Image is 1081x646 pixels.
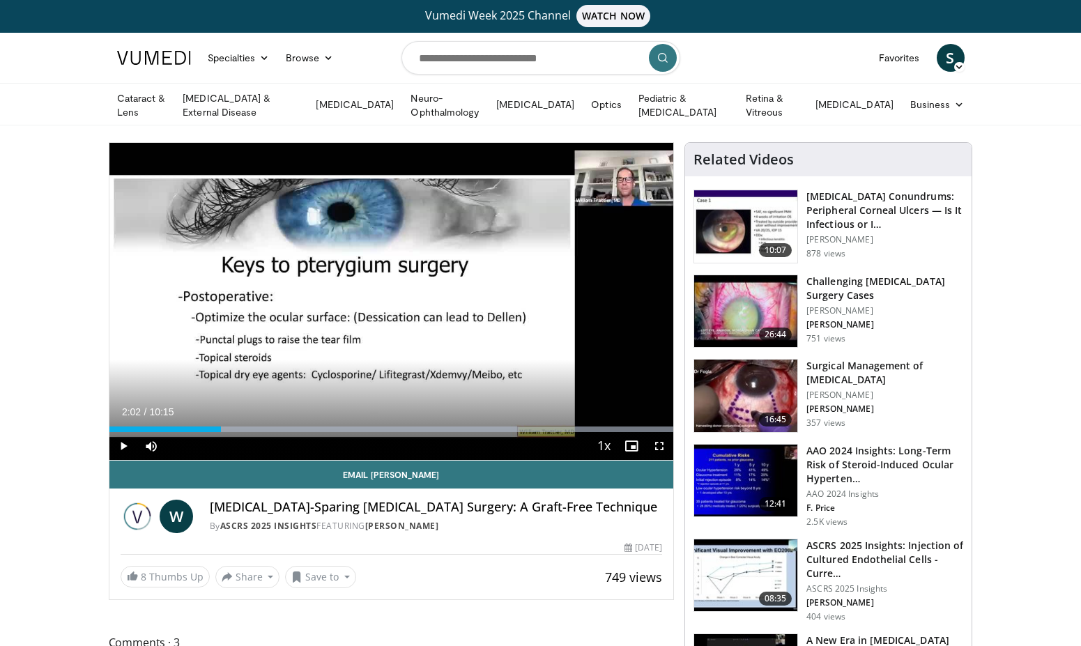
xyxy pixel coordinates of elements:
[693,539,963,622] a: 08:35 ASCRS 2025 Insights: Injection of Cultured Endothelial Cells - Curre… ASCRS 2025 Insights [...
[759,592,792,606] span: 08:35
[624,541,662,554] div: [DATE]
[215,566,280,588] button: Share
[109,91,175,119] a: Cataract & Lens
[285,566,356,588] button: Save to
[759,497,792,511] span: 12:41
[160,500,193,533] a: W
[693,151,794,168] h4: Related Videos
[806,390,963,401] p: [PERSON_NAME]
[645,432,673,460] button: Fullscreen
[488,91,583,118] a: [MEDICAL_DATA]
[693,359,963,433] a: 16:45 Surgical Management of [MEDICAL_DATA] [PERSON_NAME] [PERSON_NAME] 357 views
[806,444,963,486] h3: AAO 2024 Insights: Long-Term Risk of Steroid-Induced Ocular Hyperten…
[807,91,902,118] a: [MEDICAL_DATA]
[806,417,845,429] p: 357 views
[871,44,928,72] a: Favorites
[365,520,439,532] a: [PERSON_NAME]
[618,432,645,460] button: Enable picture-in-picture mode
[806,403,963,415] p: [PERSON_NAME]
[806,248,845,259] p: 878 views
[806,611,845,622] p: 404 views
[210,500,663,515] h4: [MEDICAL_DATA]-Sparing [MEDICAL_DATA] Surgery: A Graft-Free Technique
[220,520,317,532] a: ASCRS 2025 Insights
[630,91,737,119] a: Pediatric & [MEDICAL_DATA]
[583,91,629,118] a: Optics
[806,190,963,231] h3: [MEDICAL_DATA] Conundrums: Peripheral Corneal Ulcers — Is It Infectious or I…
[122,406,141,417] span: 2:02
[806,234,963,245] p: [PERSON_NAME]
[121,500,154,533] img: ASCRS 2025 Insights
[694,539,797,612] img: 6d52f384-0ebd-4d88-9c91-03f002d9199b.150x105_q85_crop-smart_upscale.jpg
[806,333,845,344] p: 751 views
[109,143,674,461] video-js: Video Player
[576,5,650,27] span: WATCH NOW
[806,583,963,594] p: ASCRS 2025 Insights
[693,275,963,348] a: 26:44 Challenging [MEDICAL_DATA] Surgery Cases [PERSON_NAME] [PERSON_NAME] 751 views
[806,305,963,316] p: [PERSON_NAME]
[759,328,792,341] span: 26:44
[694,275,797,348] img: 05a6f048-9eed-46a7-93e1-844e43fc910c.150x105_q85_crop-smart_upscale.jpg
[694,190,797,263] img: 5ede7c1e-2637-46cb-a546-16fd546e0e1e.150x105_q85_crop-smart_upscale.jpg
[806,597,963,608] p: [PERSON_NAME]
[141,570,146,583] span: 8
[109,426,674,432] div: Progress Bar
[174,91,307,119] a: [MEDICAL_DATA] & External Disease
[694,360,797,432] img: 7b07ef4f-7000-4ba4-89ad-39d958bbfcae.150x105_q85_crop-smart_upscale.jpg
[109,461,674,489] a: Email [PERSON_NAME]
[806,489,963,500] p: AAO 2024 Insights
[737,91,807,119] a: Retina & Vitreous
[199,44,278,72] a: Specialties
[902,91,973,118] a: Business
[121,566,210,587] a: 8 Thumbs Up
[693,190,963,263] a: 10:07 [MEDICAL_DATA] Conundrums: Peripheral Corneal Ulcers — Is It Infectious or I… [PERSON_NAME]...
[590,432,618,460] button: Playback Rate
[759,243,792,257] span: 10:07
[806,359,963,387] h3: Surgical Management of [MEDICAL_DATA]
[759,413,792,426] span: 16:45
[402,91,488,119] a: Neuro-Ophthalmology
[806,539,963,580] h3: ASCRS 2025 Insights: Injection of Cultured Endothelial Cells - Curre…
[149,406,174,417] span: 10:15
[806,516,848,528] p: 2.5K views
[693,444,963,528] a: 12:41 AAO 2024 Insights: Long-Term Risk of Steroid-Induced Ocular Hyperten… AAO 2024 Insights F. ...
[117,51,191,65] img: VuMedi Logo
[137,432,165,460] button: Mute
[210,520,663,532] div: By FEATURING
[109,432,137,460] button: Play
[144,406,147,417] span: /
[401,41,680,75] input: Search topics, interventions
[806,275,963,302] h3: Challenging [MEDICAL_DATA] Surgery Cases
[277,44,342,72] a: Browse
[307,91,402,118] a: [MEDICAL_DATA]
[605,569,662,585] span: 749 views
[806,502,963,514] p: F. Price
[119,5,963,27] a: Vumedi Week 2025 ChannelWATCH NOW
[694,445,797,517] img: d1bebadf-5ef8-4c82-bd02-47cdd9740fa5.150x105_q85_crop-smart_upscale.jpg
[806,319,963,330] p: [PERSON_NAME]
[937,44,965,72] a: S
